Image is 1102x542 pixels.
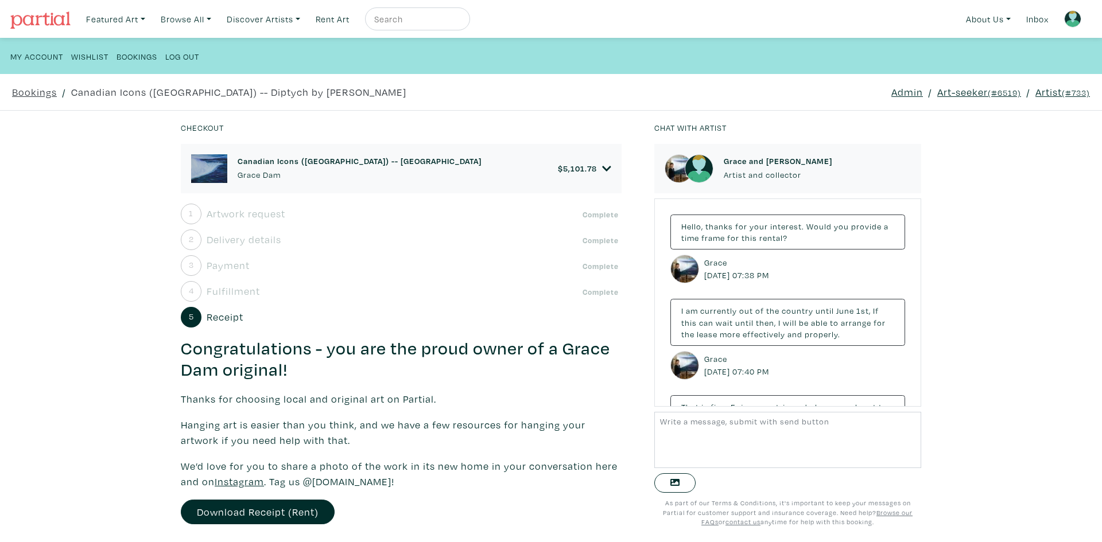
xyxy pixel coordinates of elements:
span: Complete [579,209,622,220]
span: Complete [579,235,622,246]
img: phpThumb.php [670,255,699,283]
span: properly. [805,329,840,340]
a: Browse our FAQs [701,508,913,527]
a: About Us [961,7,1016,31]
span: I [681,305,684,316]
span: can [699,317,713,328]
span: Complete [579,286,622,298]
small: Grace [DATE] 07:40 PM [704,353,772,377]
span: your [750,221,768,232]
span: provide [851,221,882,232]
span: Hello, [681,221,703,232]
a: Download Receipt (Rent) [181,500,335,524]
small: (#6519) [988,87,1021,98]
span: lease [697,329,717,340]
span: and [793,401,808,412]
span: of [755,305,764,316]
span: for [874,317,886,328]
small: 4 [189,287,194,295]
a: Inbox [1021,7,1054,31]
a: My Account [10,48,63,64]
small: 1 [189,209,193,217]
small: As part of our Terms & Conditions, it's important to keep your messages on Partial for customer s... [663,498,913,526]
span: arrange [841,317,871,328]
a: Artist(#733) [1035,84,1090,100]
span: If [873,305,879,316]
span: until [735,317,754,328]
img: phpThumb.php [191,154,227,183]
span: and [787,329,802,340]
span: Enjoy [731,401,753,412]
small: (#733) [1062,87,1090,98]
small: Checkout [181,122,224,133]
span: then, [756,317,776,328]
span: / [62,84,66,100]
span: wait [716,317,733,328]
a: Discover Artists [222,7,305,31]
a: Art-seeker(#6519) [937,84,1021,100]
span: for [727,232,739,243]
small: Grace [DATE] 07:38 PM [704,256,772,281]
span: That [681,401,699,412]
span: please [810,401,836,412]
p: Grace Dam [238,169,482,181]
span: Payment [207,258,250,273]
small: 3 [189,261,194,269]
span: this [742,232,757,243]
span: trip [776,401,790,412]
span: to [879,401,887,412]
span: more [720,329,740,340]
span: time [681,232,699,243]
small: Chat with artist [654,122,727,133]
small: Bookings [117,51,157,62]
p: Hanging art is easier than you think, and we have a few resources for hanging your artwork if you... [181,417,622,448]
span: the [766,305,779,316]
span: out [863,401,876,412]
p: Thanks for choosing local and original art on Partial. [181,391,622,407]
h6: $ [558,163,597,173]
span: Artwork request [207,206,285,221]
a: Log Out [165,48,199,64]
h3: Congratulations - you are the proud owner of a Grace Dam original! [181,338,622,381]
h6: Grace and [PERSON_NAME] [724,156,832,166]
span: is [701,401,708,412]
small: My Account [10,51,63,62]
span: the [681,329,694,340]
a: contact us [725,517,760,526]
span: out [739,305,753,316]
a: Wishlist [71,48,108,64]
small: 5 [189,313,194,321]
a: Canadian Icons ([GEOGRAPHIC_DATA]) -- [GEOGRAPHIC_DATA] Grace Dam [238,156,482,181]
h6: Canadian Icons ([GEOGRAPHIC_DATA]) -- [GEOGRAPHIC_DATA] [238,156,482,166]
small: Log Out [165,51,199,62]
a: Featured Art [81,7,150,31]
img: avatar.png [1064,10,1081,28]
span: Fulfillment [207,283,260,299]
span: able [811,317,828,328]
span: / [1026,84,1030,100]
span: thanks [705,221,733,232]
small: Wishlist [71,51,108,62]
a: Admin [891,84,923,100]
a: Canadian Icons ([GEOGRAPHIC_DATA]) -- Diptych by [PERSON_NAME] [71,84,406,100]
span: 1st, [856,305,871,316]
span: reach [838,401,860,412]
span: will [783,317,797,328]
img: phpThumb.php [670,351,699,380]
span: your [755,401,774,412]
span: / [928,84,932,100]
span: effectively [743,329,785,340]
a: Instagram [215,475,264,488]
img: avatar.png [685,154,713,183]
a: Bookings [12,84,57,100]
span: interest. [770,221,804,232]
a: Rent Art [311,7,355,31]
span: 5,101.78 [563,163,597,174]
span: until [816,305,834,316]
span: Would [806,221,832,232]
span: country [782,305,813,316]
span: rental? [759,232,787,243]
